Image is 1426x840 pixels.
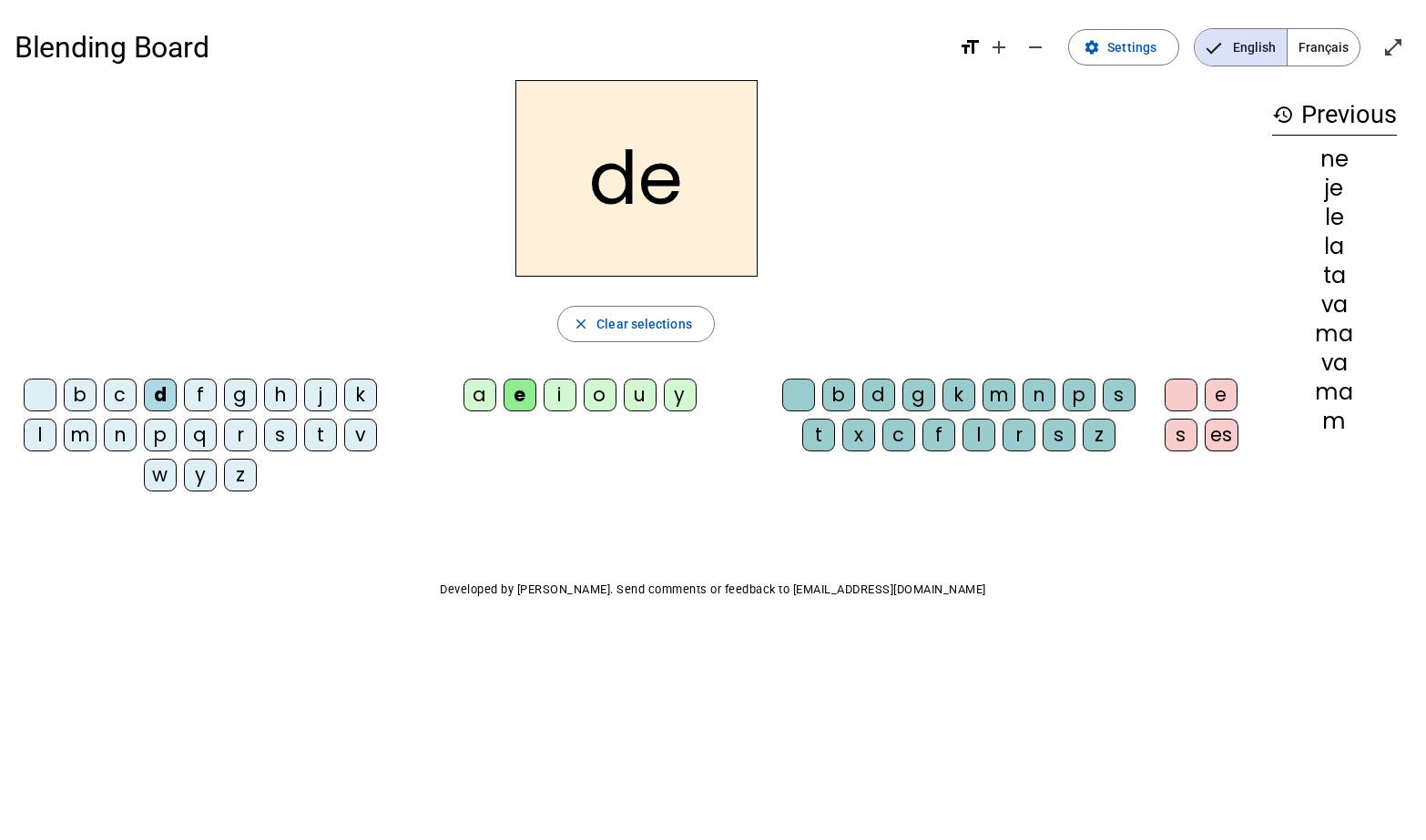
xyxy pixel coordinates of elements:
[1272,207,1397,228] div: le
[15,18,944,76] h1: Blending Board
[584,379,616,411] div: o
[224,459,257,491] div: z
[1272,323,1397,345] div: ma
[184,419,217,451] div: q
[1107,36,1156,58] span: Settings
[1043,419,1075,451] div: s
[1288,29,1360,66] span: Français
[922,419,955,451] div: f
[596,313,692,335] span: Clear selections
[842,419,875,451] div: x
[544,379,576,411] div: i
[344,379,377,411] div: k
[862,379,895,411] div: d
[1103,379,1136,411] div: s
[882,419,915,451] div: c
[963,419,995,451] div: l
[1272,236,1397,258] div: la
[463,379,496,411] div: a
[1272,294,1397,316] div: va
[1205,379,1238,411] div: e
[902,379,935,411] div: g
[504,379,536,411] div: e
[184,379,217,411] div: f
[184,459,217,491] div: y
[264,419,297,451] div: s
[1083,419,1115,451] div: z
[1003,419,1035,451] div: r
[981,29,1017,66] button: Increase font size
[1272,410,1397,432] div: m
[664,379,697,411] div: y
[942,379,975,411] div: k
[264,379,297,411] div: h
[1063,379,1095,411] div: p
[1272,148,1397,170] div: ne
[1272,352,1397,374] div: va
[15,579,1411,601] p: Developed by [PERSON_NAME]. Send comments or feedback to [EMAIL_ADDRESS][DOMAIN_NAME]
[1084,39,1100,56] mat-icon: settings
[1272,95,1397,136] h3: Previous
[1272,381,1397,403] div: ma
[515,80,758,277] h2: de
[224,379,257,411] div: g
[1165,419,1197,451] div: s
[1195,29,1287,66] span: English
[1068,29,1179,66] button: Settings
[1205,419,1238,451] div: es
[1272,265,1397,287] div: ta
[1194,28,1360,66] mat-button-toggle-group: Language selection
[988,36,1010,58] mat-icon: add
[802,419,835,451] div: t
[344,419,377,451] div: v
[144,379,177,411] div: d
[557,306,715,342] button: Clear selections
[104,419,137,451] div: n
[304,419,337,451] div: t
[1382,36,1404,58] mat-icon: open_in_full
[64,419,97,451] div: m
[1023,379,1055,411] div: n
[224,419,257,451] div: r
[24,419,56,451] div: l
[983,379,1015,411] div: m
[144,419,177,451] div: p
[144,459,177,491] div: w
[104,379,137,411] div: c
[64,379,97,411] div: b
[304,379,337,411] div: j
[1024,36,1046,58] mat-icon: remove
[1272,177,1397,199] div: je
[624,379,657,411] div: u
[822,379,855,411] div: b
[1017,29,1054,66] button: Decrease font size
[573,316,589,332] mat-icon: close
[1375,29,1411,66] button: Enter full screen
[1272,104,1294,126] mat-icon: history
[959,36,981,58] mat-icon: format_size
